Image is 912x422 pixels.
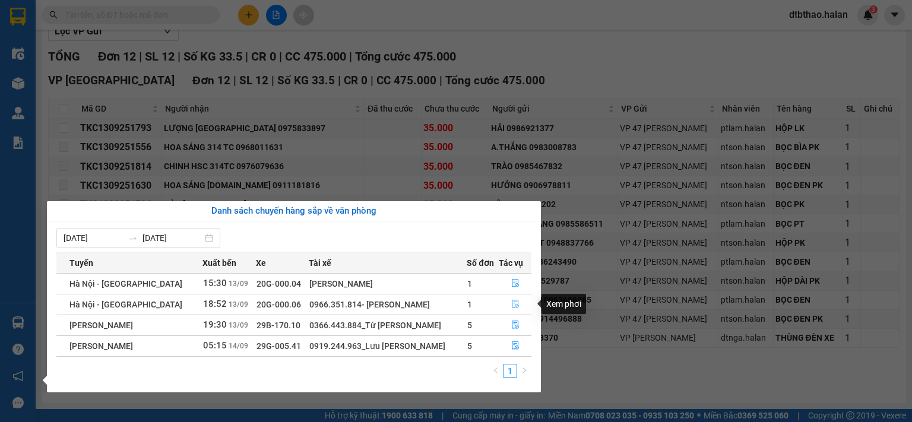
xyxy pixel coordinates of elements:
[499,295,531,314] button: file-done
[499,316,531,335] button: file-done
[202,256,236,269] span: Xuất bến
[309,298,466,311] div: 0966.351.814- [PERSON_NAME]
[503,364,517,377] a: 1
[69,321,133,330] span: [PERSON_NAME]
[511,321,520,330] span: file-done
[229,300,248,309] span: 13/09
[467,341,472,351] span: 5
[467,256,494,269] span: Số đơn
[203,319,227,330] span: 19:30
[467,321,472,330] span: 5
[203,299,227,309] span: 18:52
[499,337,531,356] button: file-done
[256,279,301,288] span: 20G-000.04
[203,340,227,351] span: 05:15
[489,364,503,378] li: Previous Page
[229,342,248,350] span: 14/09
[142,231,202,245] input: Đến ngày
[521,367,528,374] span: right
[128,233,138,243] span: swap-right
[69,300,182,309] span: Hà Nội - [GEOGRAPHIC_DATA]
[517,364,531,378] button: right
[256,341,301,351] span: 29G-005.41
[203,278,227,288] span: 15:30
[56,204,531,218] div: Danh sách chuyến hàng sắp về văn phòng
[229,321,248,329] span: 13/09
[69,256,93,269] span: Tuyến
[256,300,301,309] span: 20G-000.06
[309,339,466,353] div: 0919.244.963_Lưu [PERSON_NAME]
[309,256,331,269] span: Tài xế
[256,321,300,330] span: 29B-170.10
[541,294,586,314] div: Xem phơi
[467,300,472,309] span: 1
[492,367,499,374] span: left
[64,231,123,245] input: Từ ngày
[499,274,531,293] button: file-done
[69,279,182,288] span: Hà Nội - [GEOGRAPHIC_DATA]
[69,341,133,351] span: [PERSON_NAME]
[309,319,466,332] div: 0366.443.884_Từ [PERSON_NAME]
[511,279,520,288] span: file-done
[503,364,517,378] li: 1
[309,277,466,290] div: [PERSON_NAME]
[489,364,503,378] button: left
[511,341,520,351] span: file-done
[229,280,248,288] span: 13/09
[256,256,266,269] span: Xe
[467,279,472,288] span: 1
[499,256,523,269] span: Tác vụ
[511,300,520,309] span: file-done
[128,233,138,243] span: to
[517,364,531,378] li: Next Page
